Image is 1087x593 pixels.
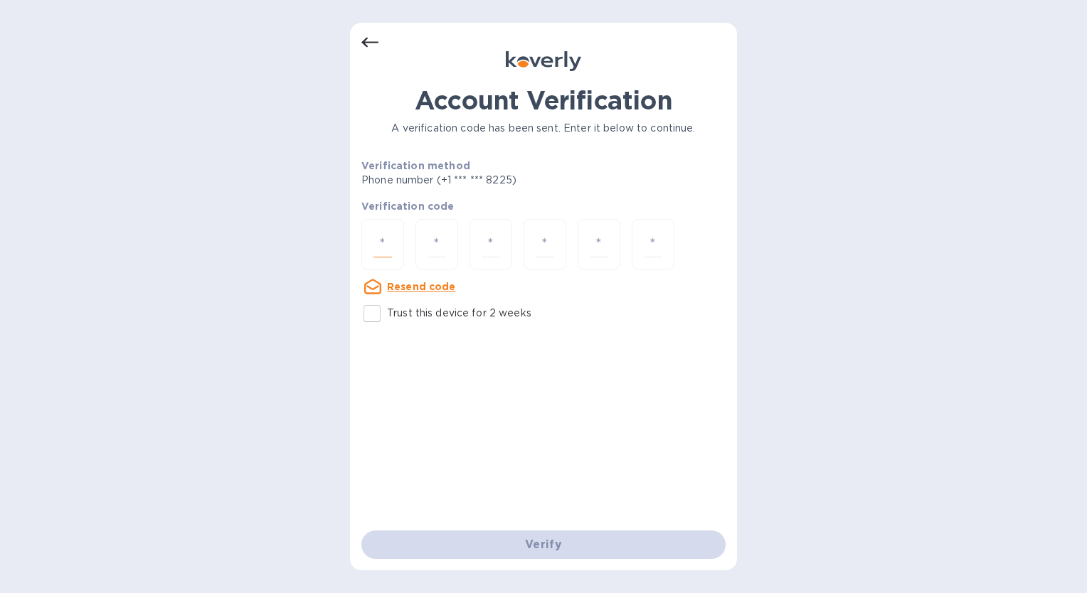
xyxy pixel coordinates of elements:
[361,173,625,188] p: Phone number (+1 *** *** 8225)
[361,160,470,171] b: Verification method
[361,85,726,115] h1: Account Verification
[387,306,531,321] p: Trust this device for 2 weeks
[361,121,726,136] p: A verification code has been sent. Enter it below to continue.
[361,199,726,213] p: Verification code
[387,281,456,292] u: Resend code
